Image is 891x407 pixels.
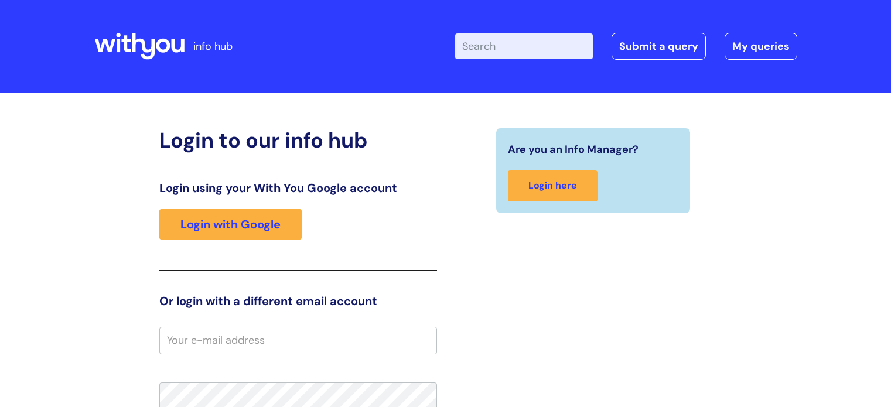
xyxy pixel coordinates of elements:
[612,33,706,60] a: Submit a query
[159,327,437,354] input: Your e-mail address
[508,170,598,201] a: Login here
[725,33,797,60] a: My queries
[193,37,233,56] p: info hub
[508,140,639,159] span: Are you an Info Manager?
[159,294,437,308] h3: Or login with a different email account
[159,128,437,153] h2: Login to our info hub
[159,209,302,240] a: Login with Google
[455,33,593,59] input: Search
[159,181,437,195] h3: Login using your With You Google account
